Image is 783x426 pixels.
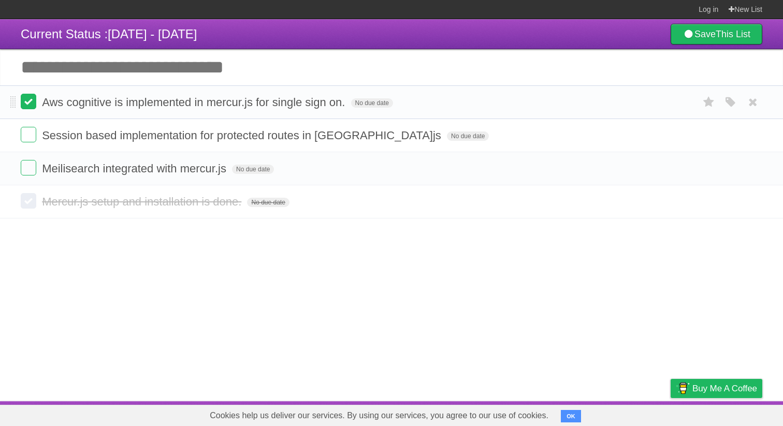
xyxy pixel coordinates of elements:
span: Current Status :[DATE] - [DATE] [21,27,197,41]
span: Buy me a coffee [692,379,757,398]
label: Done [21,193,36,209]
span: No due date [447,131,489,141]
label: Done [21,94,36,109]
label: Done [21,160,36,175]
a: Terms [622,404,645,423]
a: Privacy [657,404,684,423]
label: Done [21,127,36,142]
img: Buy me a coffee [676,379,690,397]
a: SaveThis List [671,24,762,45]
button: OK [561,410,581,422]
a: About [533,404,555,423]
label: Star task [699,94,719,111]
a: Buy me a coffee [671,379,762,398]
span: Session based implementation for protected routes in [GEOGRAPHIC_DATA]js [42,129,444,142]
span: Cookies help us deliver our services. By using our services, you agree to our use of cookies. [199,405,559,426]
span: Meilisearch integrated with mercur.js [42,162,229,175]
span: Mercur.js setup and installation is done. [42,195,244,208]
a: Developers [567,404,609,423]
span: Aws cognitive is implemented in mercur.js for single sign on. [42,96,347,109]
a: Suggest a feature [697,404,762,423]
span: No due date [351,98,393,108]
b: This List [716,29,750,39]
span: No due date [247,198,289,207]
span: No due date [232,165,274,174]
